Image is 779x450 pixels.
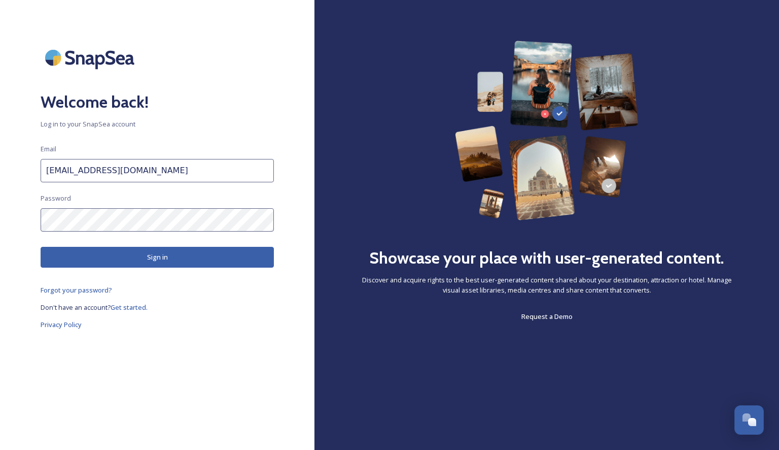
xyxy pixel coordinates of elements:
span: Don't have an account? [41,303,111,312]
input: john.doe@snapsea.io [41,159,274,182]
span: Get started. [111,303,148,312]
a: Forgot your password? [41,284,274,296]
span: Discover and acquire rights to the best user-generated content shared about your destination, att... [355,275,738,295]
img: 63b42ca75bacad526042e722_Group%20154-p-800.png [455,41,639,220]
h2: Welcome back! [41,90,274,114]
button: Sign in [41,247,274,268]
span: Log in to your SnapSea account [41,119,274,129]
span: Password [41,194,71,203]
span: Forgot your password? [41,285,112,295]
h2: Showcase your place with user-generated content. [369,246,724,270]
img: SnapSea Logo [41,41,142,75]
span: Request a Demo [521,312,573,321]
button: Open Chat [734,405,764,435]
a: Privacy Policy [41,318,274,331]
a: Request a Demo [521,310,573,323]
span: Email [41,144,56,154]
span: Privacy Policy [41,320,82,329]
a: Don't have an account?Get started. [41,301,274,313]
